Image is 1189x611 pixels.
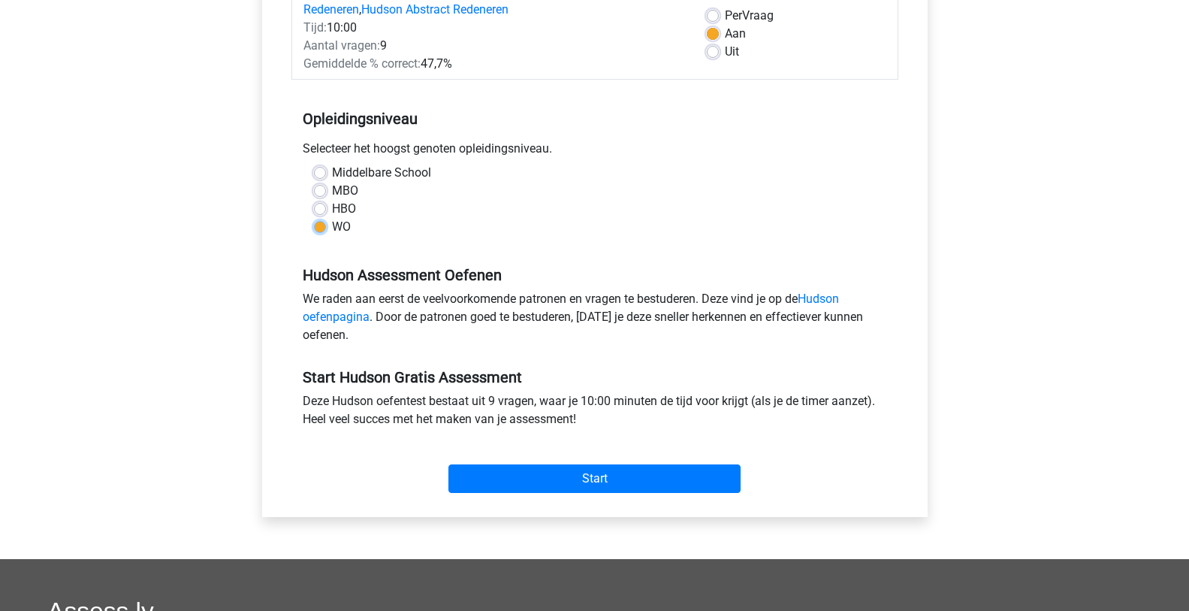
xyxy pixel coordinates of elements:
[725,7,774,25] label: Vraag
[303,368,887,386] h5: Start Hudson Gratis Assessment
[332,218,351,236] label: WO
[332,164,431,182] label: Middelbare School
[448,464,741,493] input: Start
[291,140,898,164] div: Selecteer het hoogst genoten opleidingsniveau.
[332,200,356,218] label: HBO
[291,290,898,350] div: We raden aan eerst de veelvoorkomende patronen en vragen te bestuderen. Deze vind je op de . Door...
[303,20,327,35] span: Tijd:
[725,43,739,61] label: Uit
[332,182,358,200] label: MBO
[725,8,742,23] span: Per
[292,37,696,55] div: 9
[303,104,887,134] h5: Opleidingsniveau
[361,2,508,17] a: Hudson Abstract Redeneren
[291,392,898,434] div: Deze Hudson oefentest bestaat uit 9 vragen, waar je 10:00 minuten de tijd voor krijgt (als je de ...
[725,25,746,43] label: Aan
[292,55,696,73] div: 47,7%
[292,19,696,37] div: 10:00
[303,56,421,71] span: Gemiddelde % correct:
[303,38,380,53] span: Aantal vragen:
[303,266,887,284] h5: Hudson Assessment Oefenen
